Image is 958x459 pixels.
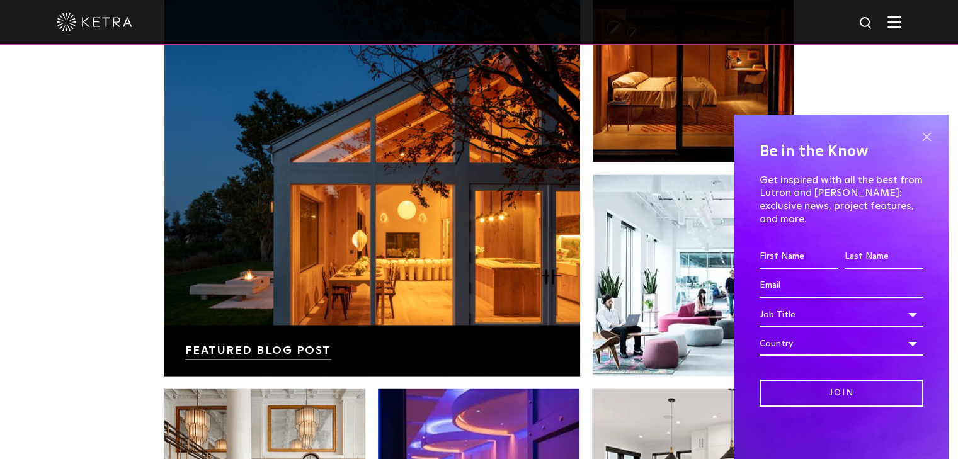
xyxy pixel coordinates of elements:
[760,303,923,327] div: Job Title
[760,174,923,226] p: Get inspired with all the best from Lutron and [PERSON_NAME]: exclusive news, project features, a...
[887,16,901,28] img: Hamburger%20Nav.svg
[760,140,923,164] h4: Be in the Know
[760,380,923,407] input: Join
[760,274,923,298] input: Email
[57,13,132,31] img: ketra-logo-2019-white
[858,16,874,31] img: search icon
[760,245,838,269] input: First Name
[845,245,923,269] input: Last Name
[760,332,923,356] div: Country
